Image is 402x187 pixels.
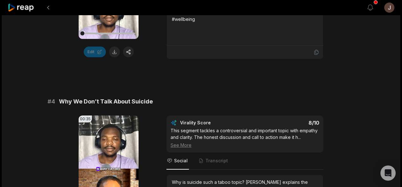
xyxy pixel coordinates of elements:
div: 8 /10 [251,120,320,126]
div: This segment tackles a controversial and important topic with empathy and clarity. The honest dis... [171,127,319,148]
nav: Tabs [166,153,323,170]
div: Open Intercom Messenger [380,165,396,181]
div: See More [171,142,319,148]
span: Why We Don’t Talk About Suicide [59,97,153,106]
div: Virality Score [180,120,248,126]
button: Edit [84,47,106,57]
span: Social [174,158,188,164]
span: # 4 [48,97,55,106]
span: Transcript [205,158,228,164]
